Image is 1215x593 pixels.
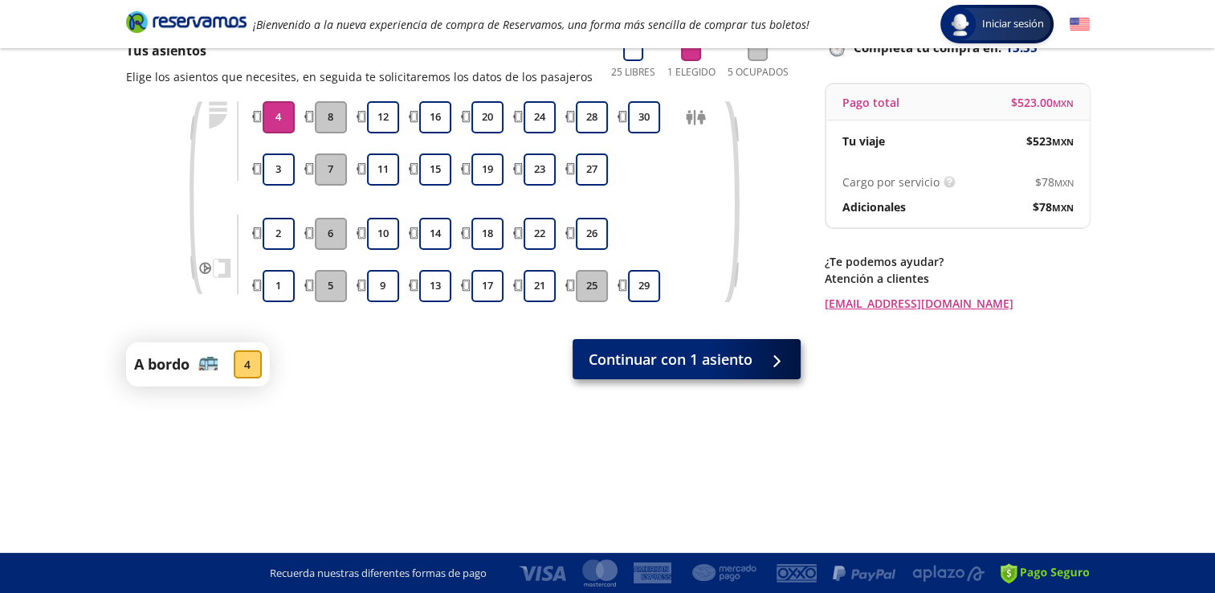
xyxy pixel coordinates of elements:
[576,270,608,302] button: 25
[471,153,504,186] button: 19
[263,270,295,302] button: 1
[471,101,504,133] button: 20
[524,218,556,250] button: 22
[471,270,504,302] button: 17
[1070,14,1090,35] button: English
[576,153,608,186] button: 27
[842,174,940,190] p: Cargo por servicio
[825,253,1090,270] p: ¿Te podemos ayudar?
[842,133,885,149] p: Tu viaje
[611,65,655,80] p: 25 Libres
[842,94,899,111] p: Pago total
[1053,97,1074,109] small: MXN
[576,101,608,133] button: 28
[1011,94,1074,111] span: $ 523.00
[367,270,399,302] button: 9
[126,10,247,34] i: Brand Logo
[134,354,190,375] p: A bordo
[589,349,752,370] span: Continuar con 1 asiento
[419,270,451,302] button: 13
[315,270,347,302] button: 5
[576,218,608,250] button: 26
[1052,136,1074,148] small: MXN
[825,295,1090,312] a: [EMAIL_ADDRESS][DOMAIN_NAME]
[667,65,716,80] p: 1 Elegido
[1033,198,1074,215] span: $ 78
[126,10,247,39] a: Brand Logo
[471,218,504,250] button: 18
[1052,202,1074,214] small: MXN
[126,68,593,85] p: Elige los asientos que necesites, en seguida te solicitaremos los datos de los pasajeros
[628,101,660,133] button: 30
[367,218,399,250] button: 10
[976,16,1050,32] span: Iniciar sesión
[419,153,451,186] button: 15
[253,17,809,32] em: ¡Bienvenido a la nueva experiencia de compra de Reservamos, una forma más sencilla de comprar tus...
[315,101,347,133] button: 8
[728,65,789,80] p: 5 Ocupados
[524,153,556,186] button: 23
[825,270,1090,287] p: Atención a clientes
[263,218,295,250] button: 2
[573,339,801,379] button: Continuar con 1 asiento
[524,270,556,302] button: 21
[315,153,347,186] button: 7
[524,101,556,133] button: 24
[1035,174,1074,190] span: $ 78
[234,350,262,378] div: 4
[315,218,347,250] button: 6
[263,101,295,133] button: 4
[126,41,593,60] p: Tus asientos
[842,198,906,215] p: Adicionales
[1054,177,1074,189] small: MXN
[419,101,451,133] button: 16
[367,153,399,186] button: 11
[628,270,660,302] button: 29
[263,153,295,186] button: 3
[270,566,487,582] p: Recuerda nuestras diferentes formas de pago
[367,101,399,133] button: 12
[419,218,451,250] button: 14
[1026,133,1074,149] span: $ 523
